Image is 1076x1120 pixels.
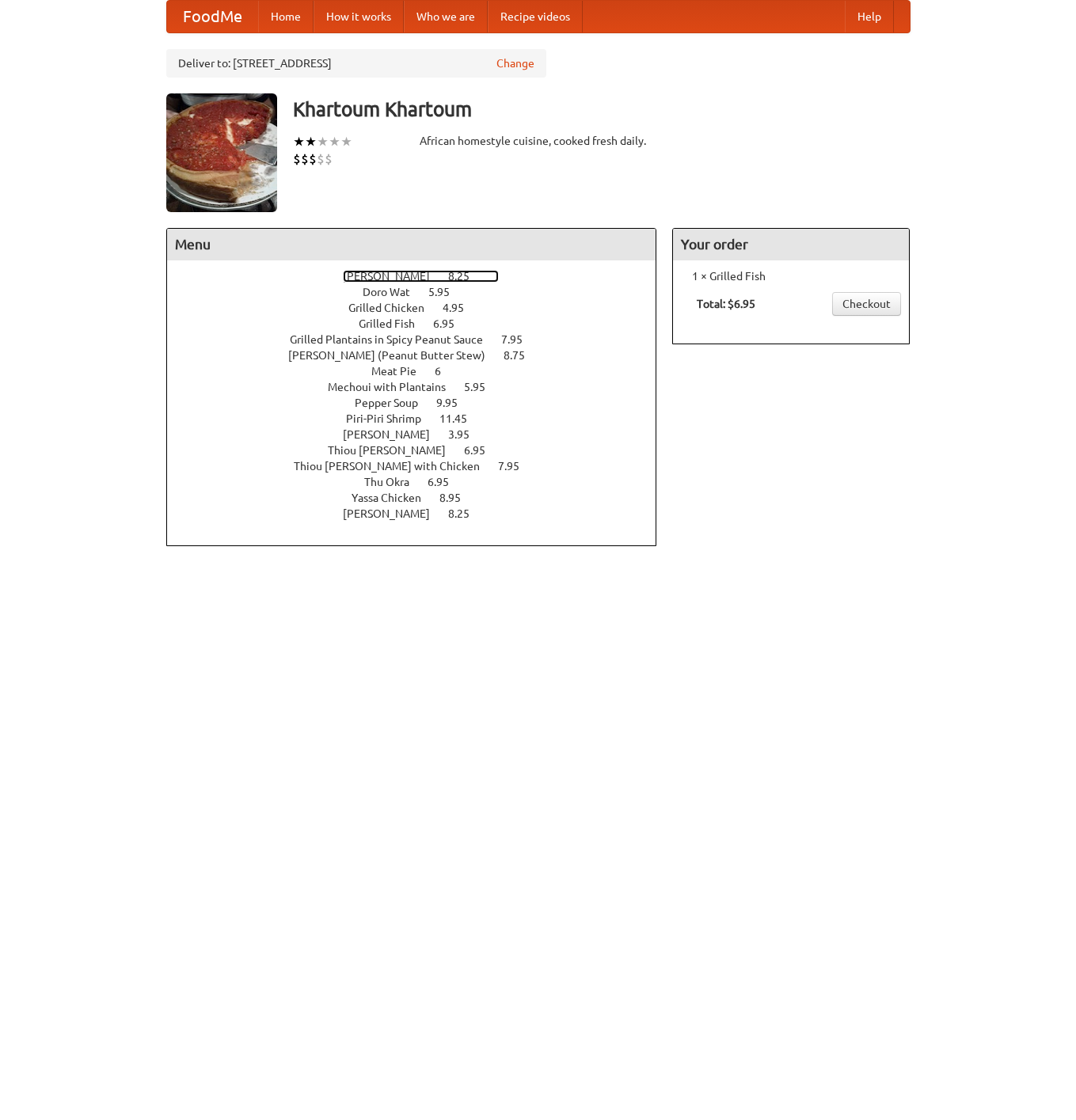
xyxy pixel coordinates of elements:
a: Recipe videos [488,1,583,32]
li: $ [293,150,301,168]
a: [PERSON_NAME] 8.25 [343,270,499,283]
span: [PERSON_NAME] [343,270,446,283]
span: Piri-Piri Shrimp [346,412,437,425]
span: Thu Okra [364,476,425,488]
span: [PERSON_NAME] (Peanut Butter Stew) [288,349,501,362]
span: Pepper Soup [355,397,434,409]
span: 9.95 [436,397,473,409]
li: ★ [340,133,352,150]
span: 4.95 [443,302,480,314]
span: 8.75 [504,349,541,362]
a: Yassa Chicken 8.95 [352,492,490,504]
span: Grilled Plantains in Spicy Peanut Sauce [290,333,499,346]
li: 1 × Grilled Fish [681,268,901,284]
span: [PERSON_NAME] [343,428,446,441]
a: Meat Pie 6 [371,365,470,378]
a: Thu Okra 6.95 [364,476,478,488]
li: ★ [329,133,340,150]
li: $ [317,150,325,168]
a: Doro Wat 5.95 [363,286,479,298]
span: 7.95 [498,460,535,473]
a: Checkout [832,292,901,316]
span: 7.95 [501,333,538,346]
span: 8.25 [448,270,485,283]
span: 8.95 [439,492,477,504]
a: Grilled Chicken 4.95 [348,302,493,314]
span: 5.95 [464,381,501,393]
span: Thiou [PERSON_NAME] with Chicken [294,460,496,473]
span: 8.25 [448,507,485,520]
li: $ [309,150,317,168]
a: Home [258,1,314,32]
span: 6.95 [464,444,501,457]
span: Doro Wat [363,286,426,298]
a: Thiou [PERSON_NAME] with Chicken 7.95 [294,460,549,473]
a: Mechoui with Plantains 5.95 [328,381,515,393]
a: [PERSON_NAME] 8.25 [343,507,499,520]
div: Deliver to: [STREET_ADDRESS] [166,49,546,78]
li: ★ [317,133,329,150]
li: ★ [293,133,305,150]
span: [PERSON_NAME] [343,507,446,520]
li: ★ [305,133,317,150]
span: 3.95 [448,428,485,441]
span: Thiou [PERSON_NAME] [328,444,462,457]
img: angular.jpg [166,93,277,212]
a: Help [845,1,894,32]
span: Meat Pie [371,365,432,378]
a: Grilled Fish 6.95 [359,317,484,330]
span: 6 [435,365,457,378]
a: Piri-Piri Shrimp 11.45 [346,412,496,425]
span: 5.95 [428,286,466,298]
span: Grilled Chicken [348,302,440,314]
a: FoodMe [167,1,258,32]
h3: Khartoum Khartoum [293,93,911,125]
a: How it works [314,1,404,32]
a: Grilled Plantains in Spicy Peanut Sauce 7.95 [290,333,552,346]
span: 11.45 [439,412,483,425]
b: Total: $6.95 [697,298,755,310]
a: [PERSON_NAME] 3.95 [343,428,499,441]
li: $ [325,150,333,168]
h4: Your order [673,229,909,260]
span: Grilled Fish [359,317,431,330]
div: African homestyle cuisine, cooked fresh daily. [420,133,657,149]
a: Thiou [PERSON_NAME] 6.95 [328,444,515,457]
span: 6.95 [428,476,465,488]
a: Pepper Soup 9.95 [355,397,487,409]
h4: Menu [167,229,656,260]
a: Who we are [404,1,488,32]
li: $ [301,150,309,168]
a: Change [496,55,534,71]
a: [PERSON_NAME] (Peanut Butter Stew) 8.75 [288,349,554,362]
span: 6.95 [433,317,470,330]
span: Yassa Chicken [352,492,437,504]
span: Mechoui with Plantains [328,381,462,393]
